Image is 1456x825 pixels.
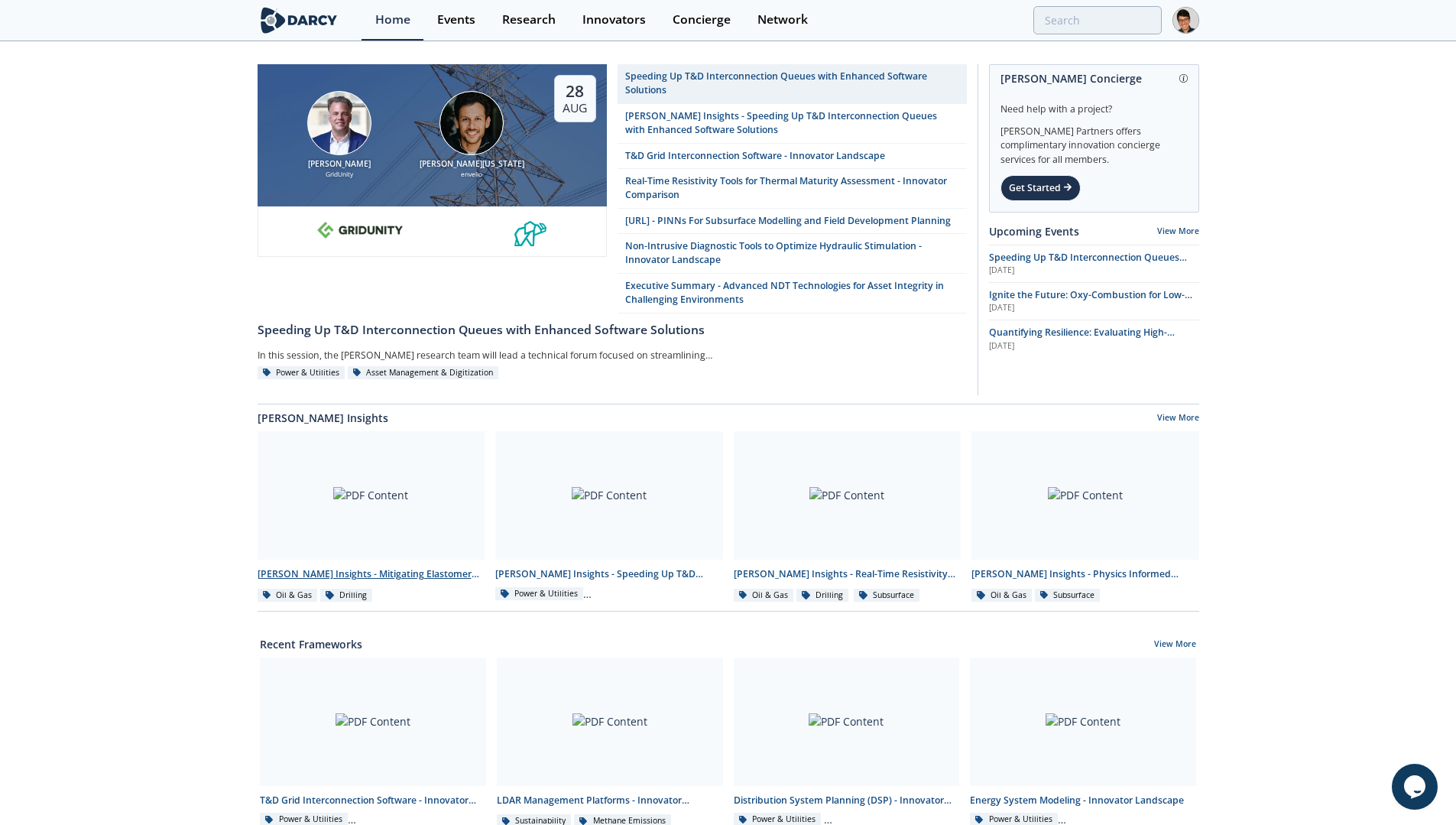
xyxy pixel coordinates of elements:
[618,64,967,104] a: Speeding Up T&D Interconnection Queues with Enhanced Software Solutions
[618,274,967,313] a: Executive Summary - Advanced NDT Technologies for Asset Integrity in Challenging Environments
[618,209,967,234] a: [URL] - PINNs For Subsurface Modelling and Field Development Planning
[258,345,771,366] div: In this session, the [PERSON_NAME] research team will lead a technical forum focused on streamlin...
[989,288,1199,314] a: Ignite the Future: Oxy-Combustion for Low-Carbon Power [DATE]
[279,170,400,180] div: GridUnity
[490,431,728,603] a: PDF Content [PERSON_NAME] Insights - Speeding Up T&D Interconnection Queues with Enhanced Softwar...
[307,91,371,155] img: Brian Fitzsimons
[320,589,372,603] div: Drilling
[495,587,583,601] div: Power & Utilities
[1000,92,1188,116] div: Need help with a project?
[1000,65,1188,92] div: [PERSON_NAME] Concierge
[317,214,403,246] img: 10e008b0-193f-493d-a134-a0520e334597
[495,567,723,581] div: [PERSON_NAME] Insights - Speeding Up T&D Interconnection Queues with Enhanced Software Solutions
[375,14,410,26] div: Home
[989,326,1175,352] span: Quantifying Resilience: Evaluating High-Impact, Low-Frequency (HILF) Events
[989,302,1199,314] div: [DATE]
[854,589,919,603] div: Subsurface
[970,794,1196,807] div: Energy System Modeling - Innovator Landscape
[258,567,485,581] div: [PERSON_NAME] Insights - Mitigating Elastomer Swelling Issue in Downhole Drilling Mud Motors
[989,251,1199,277] a: Speeding Up T&D Interconnection Queues with Enhanced Software Solutions [DATE]
[411,158,533,171] div: [PERSON_NAME][US_STATE]
[1157,226,1199,236] a: View More
[966,431,1205,603] a: PDF Content [PERSON_NAME] Insights - Physics Informed Neural Networks to Accelerate Subsurface Sc...
[1172,7,1199,34] img: Profile
[618,144,967,169] a: T&D Grid Interconnection Software - Innovator Landscape
[258,410,388,426] a: [PERSON_NAME] Insights
[1157,412,1199,426] a: View More
[514,214,546,246] img: 336b6de1-6040-4323-9c13-5718d9811639
[971,589,1032,603] div: Oil & Gas
[260,636,362,652] a: Recent Frameworks
[618,104,967,144] a: [PERSON_NAME] Insights - Speeding Up T&D Interconnection Queues with Enhanced Software Solutions
[1154,638,1196,652] a: View More
[1035,589,1101,603] div: Subsurface
[989,251,1187,278] span: Speeding Up T&D Interconnection Queues with Enhanced Software Solutions
[1392,764,1441,810] iframe: chat widget
[734,589,794,603] div: Oil & Gas
[734,794,960,807] div: Distribution System Planning (DSP) - Innovator Landscape
[437,14,475,26] div: Events
[618,234,967,274] a: Non-Intrusive Diagnostic Tools to Optimize Hydraulic Stimulation - Innovator Landscape
[260,794,486,807] div: T&D Grid Interconnection Software - Innovator Landscape
[1179,74,1188,83] img: information.svg
[989,326,1199,352] a: Quantifying Resilience: Evaluating High-Impact, Low-Frequency (HILF) Events [DATE]
[258,321,967,339] div: Speeding Up T&D Interconnection Queues with Enhanced Software Solutions
[1000,175,1081,201] div: Get Started
[1033,6,1162,34] input: Advanced Search
[1000,116,1188,167] div: [PERSON_NAME] Partners offers complimentary innovation concierge services for all members.
[989,340,1199,352] div: [DATE]
[971,567,1199,581] div: [PERSON_NAME] Insights - Physics Informed Neural Networks to Accelerate Subsurface Scenario Analysis
[563,101,587,116] div: Aug
[258,64,607,313] a: Brian Fitzsimons [PERSON_NAME] GridUnity Luigi Montana [PERSON_NAME][US_STATE] envelio 28 Aug
[728,431,967,603] a: PDF Content [PERSON_NAME] Insights - Real-Time Resistivity Tools for Thermal Maturity Assessment ...
[411,170,533,180] div: envelio
[796,589,848,603] div: Drilling
[439,91,504,155] img: Luigi Montana
[258,589,318,603] div: Oil & Gas
[673,14,731,26] div: Concierge
[348,366,499,380] div: Asset Management & Digitization
[989,265,1199,277] div: [DATE]
[989,223,1079,239] a: Upcoming Events
[497,794,723,807] div: LDAR Management Platforms - Innovator Comparison
[279,158,400,171] div: [PERSON_NAME]
[989,288,1192,315] span: Ignite the Future: Oxy-Combustion for Low-Carbon Power
[502,14,556,26] div: Research
[757,14,808,26] div: Network
[582,14,646,26] div: Innovators
[734,567,961,581] div: [PERSON_NAME] Insights - Real-Time Resistivity Tools for Thermal Maturity Assessment in Unconvent...
[258,366,345,380] div: Power & Utilities
[258,7,341,34] img: logo-wide.svg
[258,313,967,339] a: Speeding Up T&D Interconnection Queues with Enhanced Software Solutions
[625,70,958,98] div: Speeding Up T&D Interconnection Queues with Enhanced Software Solutions
[618,169,967,209] a: Real-Time Resistivity Tools for Thermal Maturity Assessment - Innovator Comparison
[252,431,491,603] a: PDF Content [PERSON_NAME] Insights - Mitigating Elastomer Swelling Issue in Downhole Drilling Mud...
[563,81,587,101] div: 28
